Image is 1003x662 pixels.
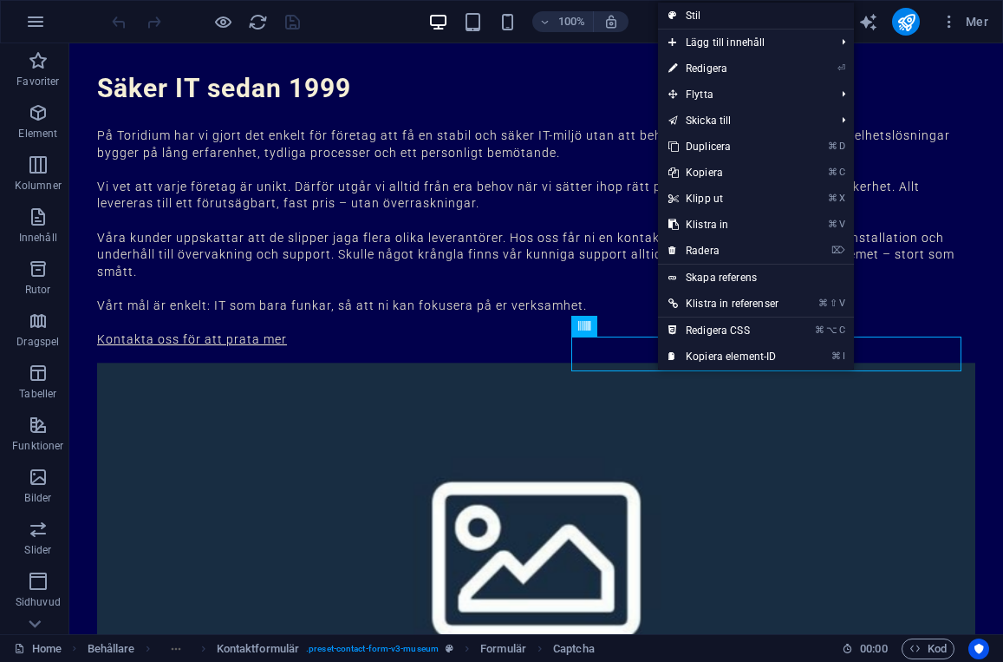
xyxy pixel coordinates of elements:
p: Dragspel [16,335,59,349]
a: Skicka till [658,108,828,134]
p: Element [18,127,57,141]
i: D [839,141,844,152]
i: ⏎ [837,62,845,74]
button: text_generator [857,11,878,32]
i: C [839,324,844,336]
nav: breadcrumb [88,639,595,659]
i: X [839,193,844,204]
a: ⌦Radera [658,238,789,264]
i: ⌘ [828,141,837,152]
i: ⌦ [831,245,845,256]
i: AI Writer [858,12,878,32]
span: Klicka för att välja. Dubbelklicka för att redigera [88,639,135,659]
span: Klicka för att välja. Dubbelklicka för att redigera [480,639,526,659]
i: Uppdatera sida [248,12,268,32]
span: . preset-contact-form-v3-museum [306,639,439,659]
span: 00 00 [860,639,887,659]
i: V [839,219,844,230]
a: ⌘DDuplicera [658,134,789,160]
p: Kolumner [15,179,62,193]
p: Rutor [25,283,51,297]
a: Skapa referens [658,265,854,291]
p: Tabeller [19,387,56,401]
a: Stil [658,3,854,29]
span: Lägg till innehåll [658,29,828,56]
i: V [839,298,844,309]
i: ⌘ [828,219,837,230]
span: Kod [909,639,947,659]
a: ⌘⌥CRedigera CSS [658,318,789,344]
button: reload [247,11,268,32]
i: ⌘ [828,193,837,204]
i: ⌘ [828,167,837,178]
i: Justera zoomnivån automatiskt vid storleksändring för att passa vald enhet. [603,14,619,29]
a: Klicka för att avbryta val. Dubbelklicka för att öppna sidor [14,639,62,659]
h6: 100% [558,11,586,32]
a: ⏎Redigera [658,56,789,82]
i: Publicera [896,12,916,32]
p: Favoriter [16,75,59,88]
h6: Sessionstid [842,639,888,659]
i: I [843,351,844,362]
span: Mer [941,13,988,30]
a: ⌘VKlistra in [658,212,789,238]
i: ⌘ [831,351,841,362]
a: ⌘⇧VKlistra in referenser [658,291,789,317]
i: Det här elementet är en anpassningsbar förinställning [446,644,453,653]
i: ⌘ [818,298,828,309]
p: Sidhuvud [16,595,61,609]
i: ⌘ [815,324,824,336]
button: publish [892,8,920,36]
a: ⌘CKopiera [658,160,789,186]
a: ⌘XKlipp ut [658,186,789,212]
p: Innehåll [19,231,57,245]
button: Klicka här för att lämna förhandsvisningsläge och fortsätta redigera [212,11,233,32]
button: Kod [902,639,954,659]
button: Usercentrics [968,639,989,659]
p: Funktioner [12,439,63,453]
i: C [839,167,844,178]
span: Klicka för att välja. Dubbelklicka för att redigera [217,639,299,659]
i: ⌥ [826,324,837,336]
button: 100% [532,11,594,32]
span: Klicka för att välja. Dubbelklicka för att redigera [553,639,595,659]
p: Bilder [24,491,51,505]
a: ⌘IKopiera element-ID [658,344,789,370]
span: : [872,642,875,655]
i: ⇧ [830,298,837,309]
span: Flytta [658,82,828,108]
button: Mer [934,8,995,36]
p: Slider [24,543,51,557]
